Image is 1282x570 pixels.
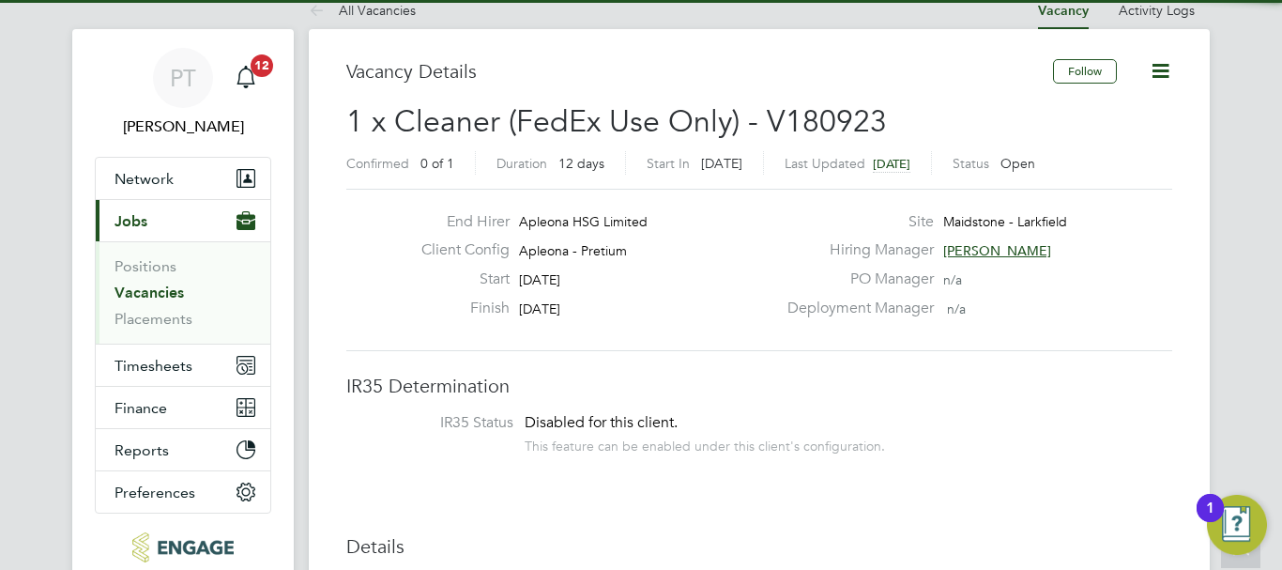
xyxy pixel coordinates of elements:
[132,532,233,562] img: conceptresources-logo-retina.png
[519,300,560,317] span: [DATE]
[558,155,604,172] span: 12 days
[346,59,1053,84] h3: Vacancy Details
[114,257,176,275] a: Positions
[943,271,962,288] span: n/a
[346,534,1172,559] h3: Details
[251,54,273,77] span: 12
[519,213,648,230] span: Apleona HSG Limited
[346,155,409,172] label: Confirmed
[943,213,1067,230] span: Maidstone - Larkfield
[114,310,192,328] a: Placements
[873,156,910,172] span: [DATE]
[1206,508,1214,532] div: 1
[114,170,174,188] span: Network
[519,271,560,288] span: [DATE]
[114,441,169,459] span: Reports
[114,357,192,375] span: Timesheets
[647,155,690,172] label: Start In
[519,242,627,259] span: Apleona - Pretium
[96,429,270,470] button: Reports
[1000,155,1035,172] span: Open
[227,48,265,108] a: 12
[95,532,271,562] a: Go to home page
[406,299,510,318] label: Finish
[95,116,271,138] span: Philip Tedstone
[776,299,934,318] label: Deployment Manager
[346,103,887,140] span: 1 x Cleaner (FedEx Use Only) - V180923
[406,212,510,232] label: End Hirer
[346,374,1172,398] h3: IR35 Determination
[406,270,510,289] label: Start
[96,158,270,199] button: Network
[96,200,270,241] button: Jobs
[96,471,270,513] button: Preferences
[365,413,513,433] label: IR35 Status
[114,212,147,230] span: Jobs
[701,155,742,172] span: [DATE]
[96,345,270,386] button: Timesheets
[1053,59,1117,84] button: Follow
[953,155,989,172] label: Status
[114,484,195,501] span: Preferences
[96,387,270,428] button: Finance
[947,300,966,317] span: n/a
[95,48,271,138] a: PT[PERSON_NAME]
[776,240,934,260] label: Hiring Manager
[406,240,510,260] label: Client Config
[1119,2,1195,19] a: Activity Logs
[525,433,885,454] div: This feature can be enabled under this client's configuration.
[1207,495,1267,555] button: Open Resource Center, 1 new notification
[114,284,184,301] a: Vacancies
[496,155,547,172] label: Duration
[776,270,934,289] label: PO Manager
[1038,3,1089,19] a: Vacancy
[525,413,678,432] span: Disabled for this client.
[420,155,454,172] span: 0 of 1
[776,212,934,232] label: Site
[785,155,865,172] label: Last Updated
[170,66,196,90] span: PT
[96,241,270,344] div: Jobs
[114,399,167,417] span: Finance
[943,242,1051,259] span: [PERSON_NAME]
[309,2,416,19] a: All Vacancies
